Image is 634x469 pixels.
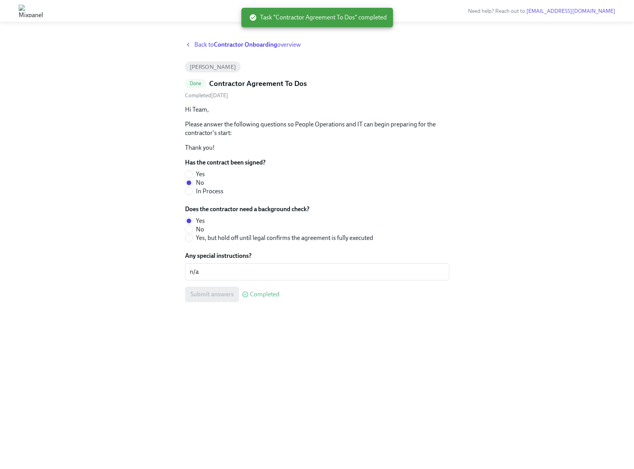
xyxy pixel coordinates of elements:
span: No [196,225,204,234]
label: Does the contractor need a background check? [185,205,379,213]
span: Need help? Reach out to [468,8,615,14]
span: Monday, September 22nd 2025, 10:28 am [185,92,228,99]
label: Any special instructions? [185,252,449,260]
span: In Process [196,187,224,196]
a: [EMAIL_ADDRESS][DOMAIN_NAME] [526,8,615,14]
span: [PERSON_NAME] [185,64,241,70]
span: Yes [196,217,205,225]
span: No [196,178,204,187]
span: Task "Contractor Agreement To Dos" completed [249,13,387,22]
strong: Contractor Onboarding [214,41,277,48]
span: Back to overview [194,40,301,49]
span: Yes [196,170,205,178]
textarea: n/a [190,267,445,276]
img: Mixpanel [19,5,43,17]
h5: Contractor Agreement To Dos [209,79,307,89]
p: Thank you! [185,143,449,152]
p: Please answer the following questions so People Operations and IT can begin preparing for the con... [185,120,449,137]
label: Has the contract been signed? [185,158,265,167]
p: Hi Team, [185,105,449,114]
a: Back toContractor Onboardingoverview [185,40,449,49]
span: Completed [250,291,279,297]
span: Done [185,80,206,86]
span: Yes, but hold off until legal confirms the agreement is fully executed [196,234,373,242]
